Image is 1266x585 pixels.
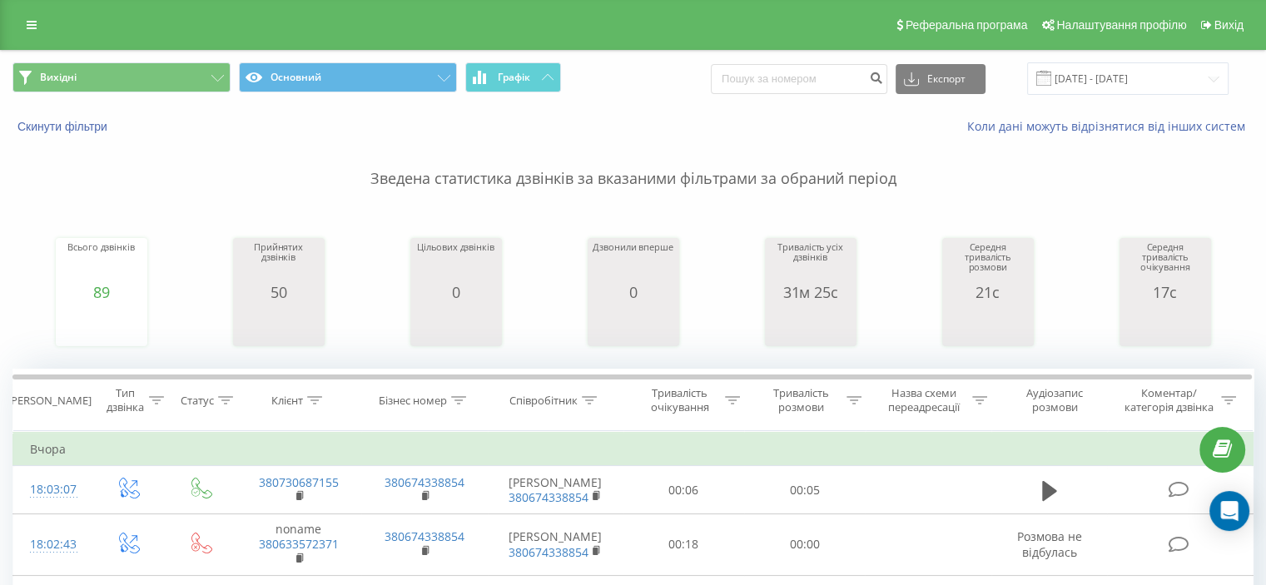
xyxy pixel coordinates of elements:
div: Коментар/категорія дзвінка [1120,386,1217,414]
div: Open Intercom Messenger [1209,491,1249,531]
input: Пошук за номером [711,64,887,94]
div: 31м 25с [769,284,852,300]
span: Розмова не відбулась [1017,528,1082,559]
div: [PERSON_NAME] [7,394,92,408]
div: Дзвонили вперше [593,242,673,284]
div: Цільових дзвінків [417,242,494,284]
div: 17с [1124,284,1207,300]
div: Назва схеми переадресації [881,386,968,414]
div: 0 [417,284,494,300]
td: 00:05 [744,466,865,514]
span: Вихідні [40,71,77,84]
div: Співробітник [509,394,578,408]
td: noname [236,514,361,576]
a: 380674338854 [385,474,464,490]
button: Експорт [896,64,985,94]
td: 00:18 [623,514,744,576]
div: Аудіозапис розмови [1006,386,1104,414]
button: Скинути фільтри [12,119,116,134]
a: Коли дані можуть відрізнятися вiд інших систем [967,118,1254,134]
td: [PERSON_NAME] [488,514,623,576]
div: 50 [237,284,320,300]
div: Тривалість усіх дзвінків [769,242,852,284]
a: 380674338854 [509,489,588,505]
div: Статус [181,394,214,408]
a: 380674338854 [385,528,464,544]
div: Клієнт [271,394,303,408]
span: Вихід [1214,18,1244,32]
td: 00:00 [744,514,865,576]
div: Тривалість розмови [759,386,842,414]
a: 380674338854 [509,544,588,560]
div: Середня тривалість очікування [1124,242,1207,284]
button: Графік [465,62,561,92]
td: Вчора [13,433,1254,466]
div: Тривалість очікування [638,386,722,414]
div: 89 [67,284,134,300]
a: 380730687155 [259,474,339,490]
td: 00:06 [623,466,744,514]
td: [PERSON_NAME] [488,466,623,514]
button: Основний [239,62,457,92]
div: Прийнятих дзвінків [237,242,320,284]
div: 18:02:43 [30,528,74,561]
div: 18:03:07 [30,473,74,506]
div: Середня тривалість розмови [946,242,1030,284]
a: 380633572371 [259,536,339,552]
div: 0 [593,284,673,300]
span: Налаштування профілю [1056,18,1186,32]
span: Реферальна програма [906,18,1028,32]
div: Бізнес номер [379,394,447,408]
div: Всього дзвінків [67,242,134,284]
div: 21с [946,284,1030,300]
button: Вихідні [12,62,231,92]
span: Графік [498,72,530,83]
div: Тип дзвінка [105,386,144,414]
p: Зведена статистика дзвінків за вказаними фільтрами за обраний період [12,135,1254,190]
